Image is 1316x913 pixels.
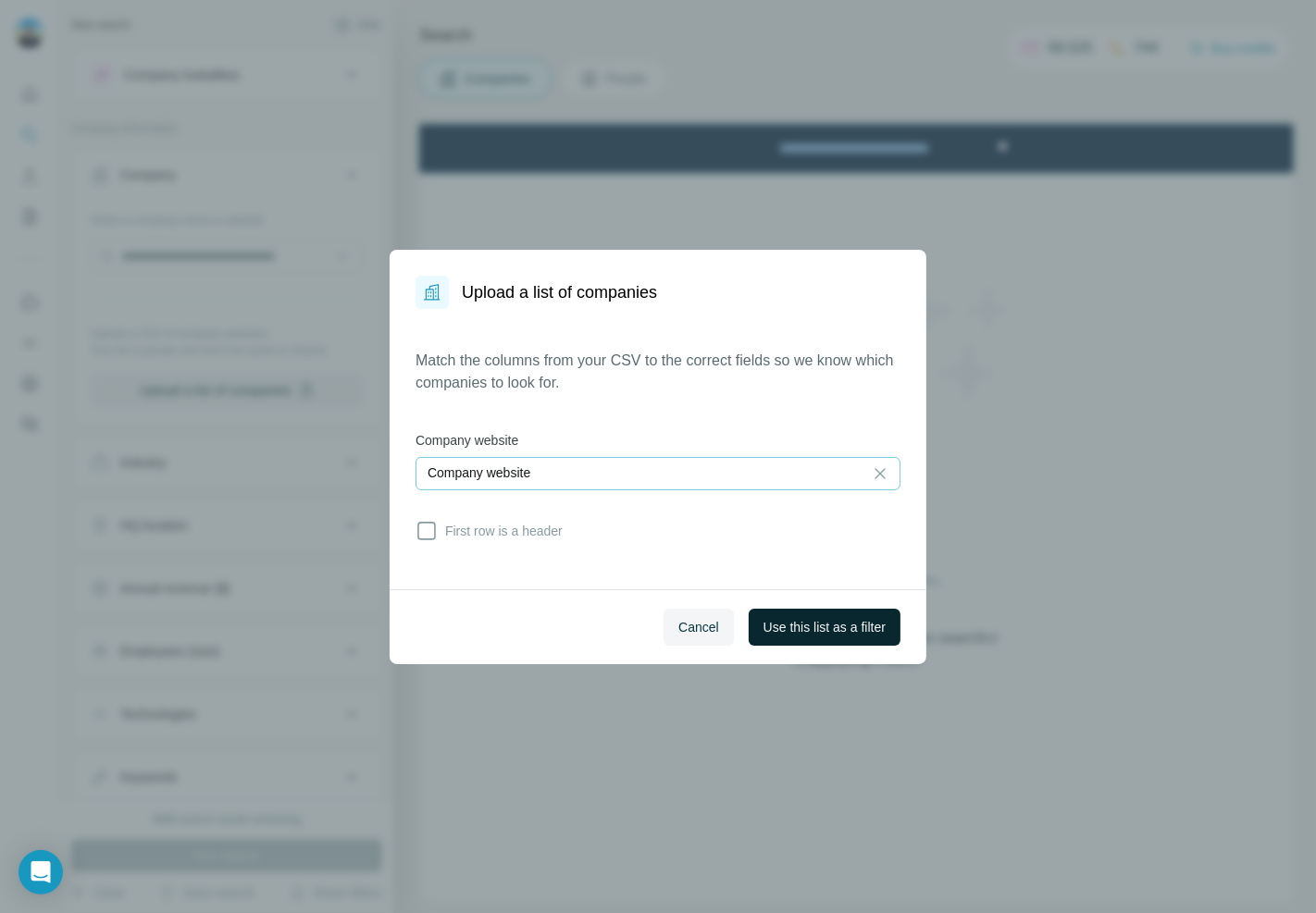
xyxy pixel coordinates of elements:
[462,279,657,305] h1: Upload a list of companies
[428,463,530,482] p: Company website
[308,4,563,44] div: Watch our October Product update
[438,522,563,540] span: First row is a header
[749,609,900,646] button: Use this list as a filter
[764,618,886,636] span: Use this list as a filter
[19,850,63,894] div: Open Intercom Messenger
[678,618,719,636] span: Cancel
[416,350,900,394] p: Match the columns from your CSV to the correct fields so we know which companies to look for.
[416,431,900,450] label: Company website
[664,609,734,646] button: Cancel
